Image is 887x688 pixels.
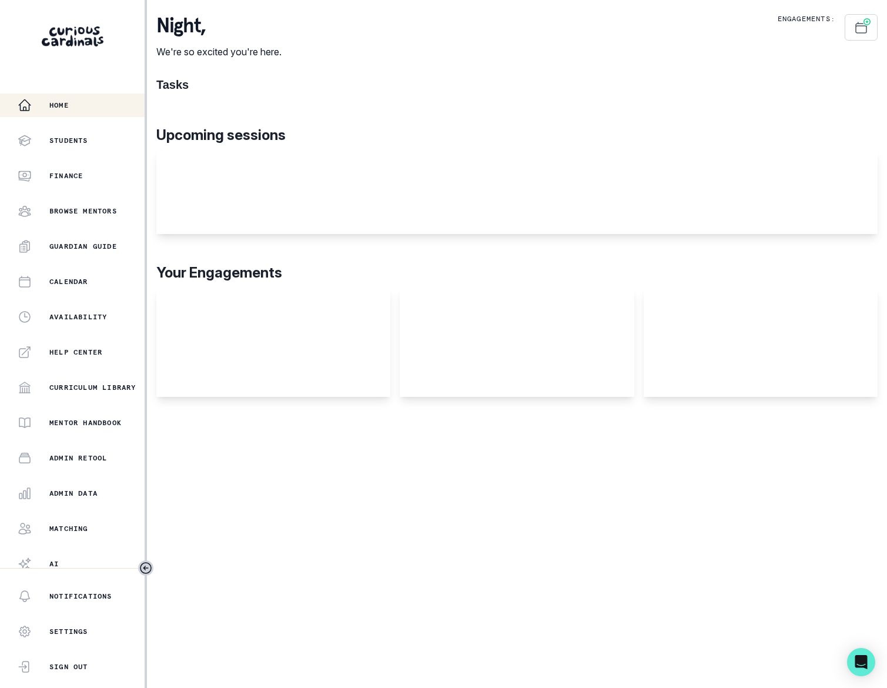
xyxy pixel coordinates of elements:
p: Mentor Handbook [49,418,122,428]
p: Home [49,101,69,110]
button: Schedule Sessions [845,14,878,41]
p: Help Center [49,348,102,357]
p: Upcoming sessions [156,125,878,146]
p: Notifications [49,592,112,601]
div: Open Intercom Messenger [847,648,875,676]
p: Admin Data [49,489,98,498]
h1: Tasks [156,78,878,92]
p: Admin Retool [49,453,107,463]
p: We're so excited you're here. [156,45,282,59]
p: Browse Mentors [49,206,117,216]
p: Students [49,136,88,145]
img: Curious Cardinals Logo [42,26,103,46]
p: Curriculum Library [49,383,136,392]
p: Sign Out [49,662,88,672]
p: Guardian Guide [49,242,117,251]
p: Calendar [49,277,88,286]
p: AI [49,559,59,569]
p: Your Engagements [156,262,878,283]
p: Availability [49,312,107,322]
p: Settings [49,627,88,636]
p: night , [156,14,282,38]
p: Engagements: [778,14,835,24]
p: Matching [49,524,88,533]
button: Toggle sidebar [138,560,153,576]
p: Finance [49,171,83,181]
